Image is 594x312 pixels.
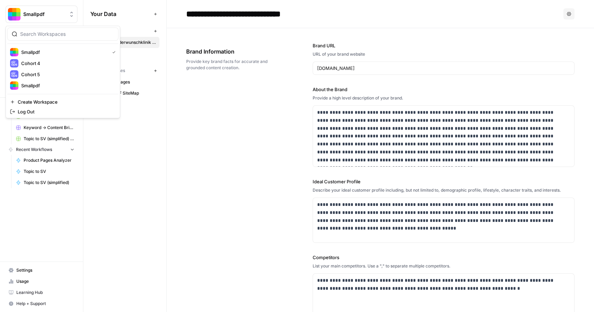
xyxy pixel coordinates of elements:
a: Product Pages [90,77,159,88]
label: About the Brand [313,86,575,93]
a: Small PDF SiteMap [90,88,159,99]
span: Log Out [18,108,113,115]
a: Log Out [7,107,118,117]
span: Topic to SV (simplified) Grid [24,136,74,142]
a: Product Pages Analyzer [13,155,77,166]
span: Smallpdf [21,82,113,89]
div: URL of your brand website [313,51,575,57]
img: Cohort 5 Logo [10,70,18,79]
a: Cada Kinderwunschklinik [GEOGRAPHIC_DATA] [90,37,159,48]
div: Provide a high level description of your brand. [313,95,575,101]
span: Create Workspace [18,98,113,105]
input: Search Workspaces [20,31,114,38]
a: Topic to SV (simplified) [13,177,77,188]
a: Topic to SV [13,166,77,177]
div: Workspace: Smallpdf [6,26,120,118]
span: Topic to SV [24,168,74,175]
span: Cohort 5 [21,71,113,78]
span: Learning Hub [16,289,74,296]
button: Recent Workflows [6,144,77,155]
label: Competitors [313,254,575,261]
span: Your Data [90,10,151,18]
button: Help + Support [6,298,77,309]
span: Cohort 4 [21,60,113,67]
label: Brand URL [313,42,575,49]
span: Cada Kinderwunschklinik [GEOGRAPHIC_DATA] [101,39,156,46]
span: Help + Support [16,301,74,307]
img: Smallpdf Logo [8,8,20,21]
a: Smallpdf [90,48,159,59]
a: Learning Hub [6,287,77,298]
span: Smallpdf [101,50,156,57]
span: Smallpdf [21,49,107,56]
img: Cohort 4 Logo [10,59,18,67]
span: Brand Information [186,47,274,56]
span: Product Pages Analyzer [24,157,74,163]
button: Workspace: Smallpdf [6,6,77,23]
a: Create Workspace [7,97,118,107]
a: Usage [6,276,77,287]
div: Describe your ideal customer profile including, but not limited to, demographic profile, lifestyl... [313,187,575,193]
span: Recent Workflows [16,146,52,153]
a: Keyword -> Content Brief -> Article [13,122,77,133]
img: Smallpdf Logo [10,48,18,56]
span: Settings [16,267,74,273]
span: Keyword -> Content Brief -> Article [24,125,74,131]
div: List your main competitors. Use a "," to separate multiple competitors. [313,263,575,269]
a: Settings [6,265,77,276]
span: Usage [16,278,74,285]
span: Smallpdf [23,11,65,18]
a: Topic to SV (simplified) Grid [13,133,77,144]
label: Ideal Customer Profile [313,178,575,185]
span: Product Pages [101,79,156,85]
span: Topic to SV (simplified) [24,179,74,186]
span: Provide key brand facts for accurate and grounded content creation. [186,58,274,71]
input: www.sundaysoccer.com [317,65,570,72]
span: Small PDF SiteMap [101,90,156,96]
img: Smallpdf Logo [10,81,18,90]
